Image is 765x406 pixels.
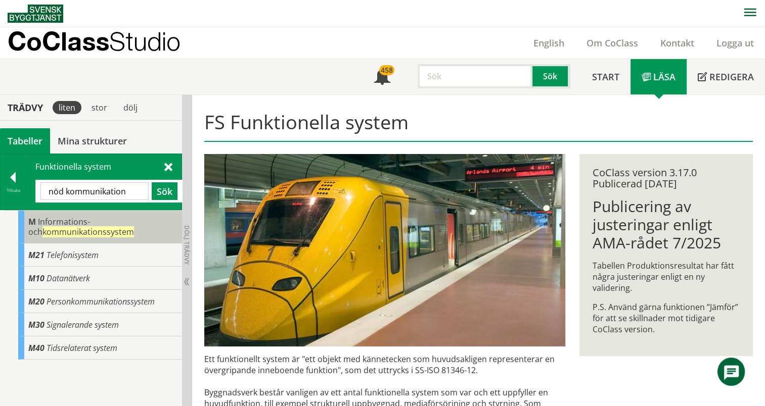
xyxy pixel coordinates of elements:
[85,101,113,114] div: stor
[204,154,566,346] img: arlanda-express-2.jpg
[363,59,401,94] a: 458
[28,296,44,307] span: M20
[1,186,26,194] div: Tillbaka
[631,59,687,94] a: Läsa
[705,37,765,49] a: Logga ut
[152,182,177,200] button: Sök
[2,102,49,113] div: Trädvy
[183,225,191,265] span: Dölj trädvy
[47,249,99,261] span: Telefonisystem
[8,5,63,23] img: Svensk Byggtjänst
[593,167,740,189] div: CoClass version 3.17.0 Publicerad [DATE]
[418,64,532,88] input: Sök
[40,182,149,200] input: Sök
[18,243,182,267] div: Gå till informationssidan för CoClass Studio
[653,71,676,83] span: Läsa
[204,111,753,142] h1: FS Funktionella system
[593,301,740,335] p: P.S. Använd gärna funktionen ”Jämför” för att se skillnader mot tidigare CoClass version.
[575,37,649,49] a: Om CoClass
[687,59,765,94] a: Redigera
[117,101,144,114] div: dölj
[18,267,182,290] div: Gå till informationssidan för CoClass Studio
[18,290,182,313] div: Gå till informationssidan för CoClass Studio
[47,273,90,284] span: Datanätverk
[164,161,172,172] span: Stäng sök
[42,226,134,237] span: kommunikationssystem
[593,197,740,252] h1: Publicering av justeringar enligt AMA-rådet 7/2025
[18,211,182,243] div: Gå till informationssidan för CoClass Studio
[47,319,119,330] span: Signalerande system
[649,37,705,49] a: Kontakt
[593,260,740,293] p: Tabellen Produktionsresultat har fått några justeringar enligt en ny validering.
[532,64,570,88] button: Sök
[379,65,394,75] div: 458
[374,70,390,86] span: Notifikationer
[28,342,44,353] span: M40
[18,336,182,360] div: Gå till informationssidan för CoClass Studio
[47,296,155,307] span: Personkommunikationssystem
[26,154,182,210] div: Funktionella system
[109,26,181,56] span: Studio
[47,342,117,353] span: Tidsrelaterat system
[8,27,202,59] a: CoClassStudio
[18,313,182,336] div: Gå till informationssidan för CoClass Studio
[50,128,134,154] a: Mina strukturer
[581,59,631,94] a: Start
[28,216,134,237] span: Informations- och
[28,273,44,284] span: M10
[28,216,36,227] span: M
[8,35,181,47] p: CoClass
[28,249,44,261] span: M21
[709,71,754,83] span: Redigera
[592,71,619,83] span: Start
[522,37,575,49] a: English
[53,101,81,114] div: liten
[28,319,44,330] span: M30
